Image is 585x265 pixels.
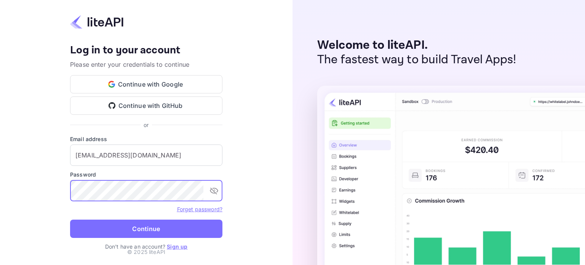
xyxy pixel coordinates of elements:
[317,38,516,53] p: Welcome to liteAPI.
[70,145,222,166] input: Enter your email address
[70,220,222,238] button: Continue
[70,243,222,251] p: Don't have an account?
[70,135,222,143] label: Email address
[167,243,187,250] a: Sign up
[177,206,222,212] a: Forget password?
[70,75,222,93] button: Continue with Google
[70,44,222,57] h4: Log in to your account
[70,14,123,29] img: liteapi
[317,53,516,67] p: The fastest way to build Travel Apps!
[144,121,149,129] p: or
[127,248,165,256] p: © 2025 liteAPI
[70,96,222,115] button: Continue with GitHub
[70,60,222,69] p: Please enter your credentials to continue
[177,205,222,213] a: Forget password?
[70,170,222,178] label: Password
[206,183,222,198] button: toggle password visibility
